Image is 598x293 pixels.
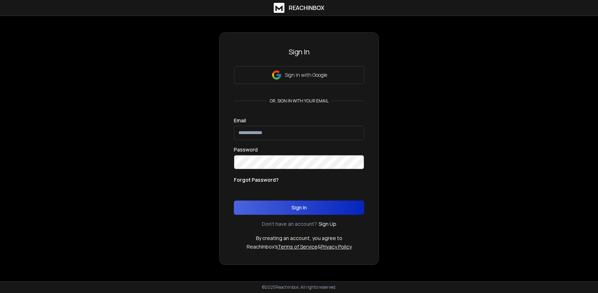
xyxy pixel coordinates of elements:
a: Sign Up [319,220,336,228]
a: ReachInbox [274,3,324,13]
a: Terms of Service [278,243,318,250]
label: Password [234,147,258,152]
button: Sign in with Google [234,66,364,84]
img: logo [274,3,284,13]
p: Forgot Password? [234,176,279,183]
p: or, sign in with your email [267,98,331,104]
a: Privacy Policy [321,243,352,250]
p: © 2025 Reachinbox. All rights reserved. [262,284,336,290]
h3: Sign In [234,47,364,57]
label: Email [234,118,246,123]
p: Don't have an account? [262,220,317,228]
p: By creating an account, you agree to [256,235,342,242]
p: Sign in with Google [285,71,327,79]
h1: ReachInbox [289,4,324,12]
button: Sign In [234,201,364,215]
p: ReachInbox's & [247,243,352,250]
